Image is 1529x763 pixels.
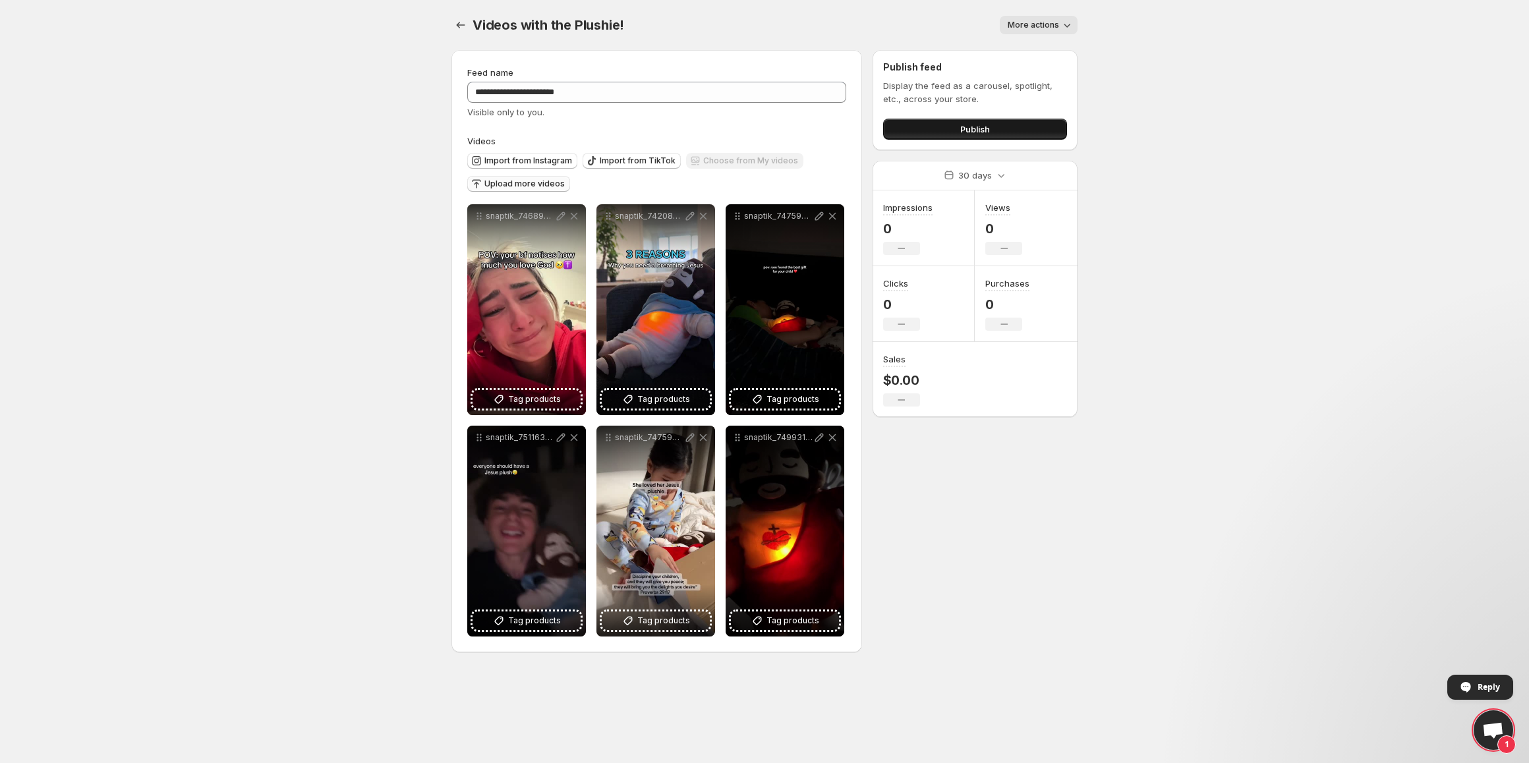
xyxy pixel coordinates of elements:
[883,61,1067,74] h2: Publish feed
[508,393,561,406] span: Tag products
[985,201,1010,214] h3: Views
[766,614,819,627] span: Tag products
[473,390,581,409] button: Tag products
[615,432,683,443] p: snaptik_7475965767201082654_hd online-video-cuttercom
[583,153,681,169] button: Import from TikTok
[602,611,710,630] button: Tag products
[744,211,813,221] p: snaptik_7475945766473731374_hd
[467,176,570,192] button: Upload more videos
[1474,710,1513,750] a: Open chat
[960,123,990,136] span: Publish
[486,432,554,443] p: snaptik_7511638892135615774_hd
[486,211,554,221] p: snaptik_7468946296892591403_hd
[731,390,839,409] button: Tag products
[467,426,586,636] div: snaptik_7511638892135615774_hdTag products
[1008,20,1059,30] span: More actions
[766,393,819,406] span: Tag products
[958,169,992,182] p: 30 days
[467,136,496,146] span: Videos
[726,426,844,636] div: snaptik_7499319737227185439_v2 online-video-cuttercomTag products
[467,153,577,169] button: Import from Instagram
[467,204,586,415] div: snaptik_7468946296892591403_hdTag products
[883,221,933,237] p: 0
[744,432,813,443] p: snaptik_7499319737227185439_v2 online-video-cuttercom
[726,204,844,415] div: snaptik_7475945766473731374_hdTag products
[600,155,676,166] span: Import from TikTok
[985,221,1022,237] p: 0
[985,297,1029,312] p: 0
[484,179,565,189] span: Upload more videos
[883,79,1067,105] p: Display the feed as a carousel, spotlight, etc., across your store.
[596,204,715,415] div: snaptik_7420831872705465643_hdTag products
[985,277,1029,290] h3: Purchases
[883,201,933,214] h3: Impressions
[467,67,513,78] span: Feed name
[1497,735,1516,754] span: 1
[473,611,581,630] button: Tag products
[883,353,906,366] h3: Sales
[615,211,683,221] p: snaptik_7420831872705465643_hd
[637,393,690,406] span: Tag products
[484,155,572,166] span: Import from Instagram
[1478,675,1500,698] span: Reply
[602,390,710,409] button: Tag products
[883,297,920,312] p: 0
[883,277,908,290] h3: Clicks
[883,372,920,388] p: $0.00
[731,611,839,630] button: Tag products
[473,17,624,33] span: Videos with the Plushie!
[451,16,470,34] button: Settings
[883,119,1067,140] button: Publish
[1000,16,1078,34] button: More actions
[508,614,561,627] span: Tag products
[467,107,544,117] span: Visible only to you.
[637,614,690,627] span: Tag products
[596,426,715,636] div: snaptik_7475965767201082654_hd online-video-cuttercomTag products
